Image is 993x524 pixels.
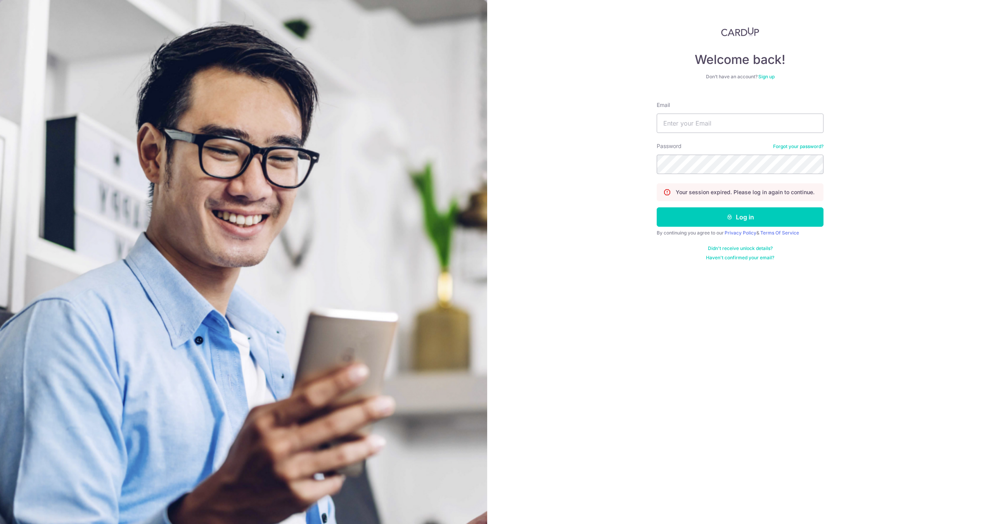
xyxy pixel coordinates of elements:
[657,74,823,80] div: Don’t have an account?
[721,27,759,36] img: CardUp Logo
[657,230,823,236] div: By continuing you agree to our &
[708,245,773,252] a: Didn't receive unlock details?
[657,207,823,227] button: Log in
[657,52,823,67] h4: Welcome back!
[760,230,799,236] a: Terms Of Service
[773,143,823,150] a: Forgot your password?
[657,114,823,133] input: Enter your Email
[657,142,682,150] label: Password
[706,255,774,261] a: Haven't confirmed your email?
[758,74,775,79] a: Sign up
[657,101,670,109] label: Email
[676,188,815,196] p: Your session expired. Please log in again to continue.
[725,230,756,236] a: Privacy Policy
